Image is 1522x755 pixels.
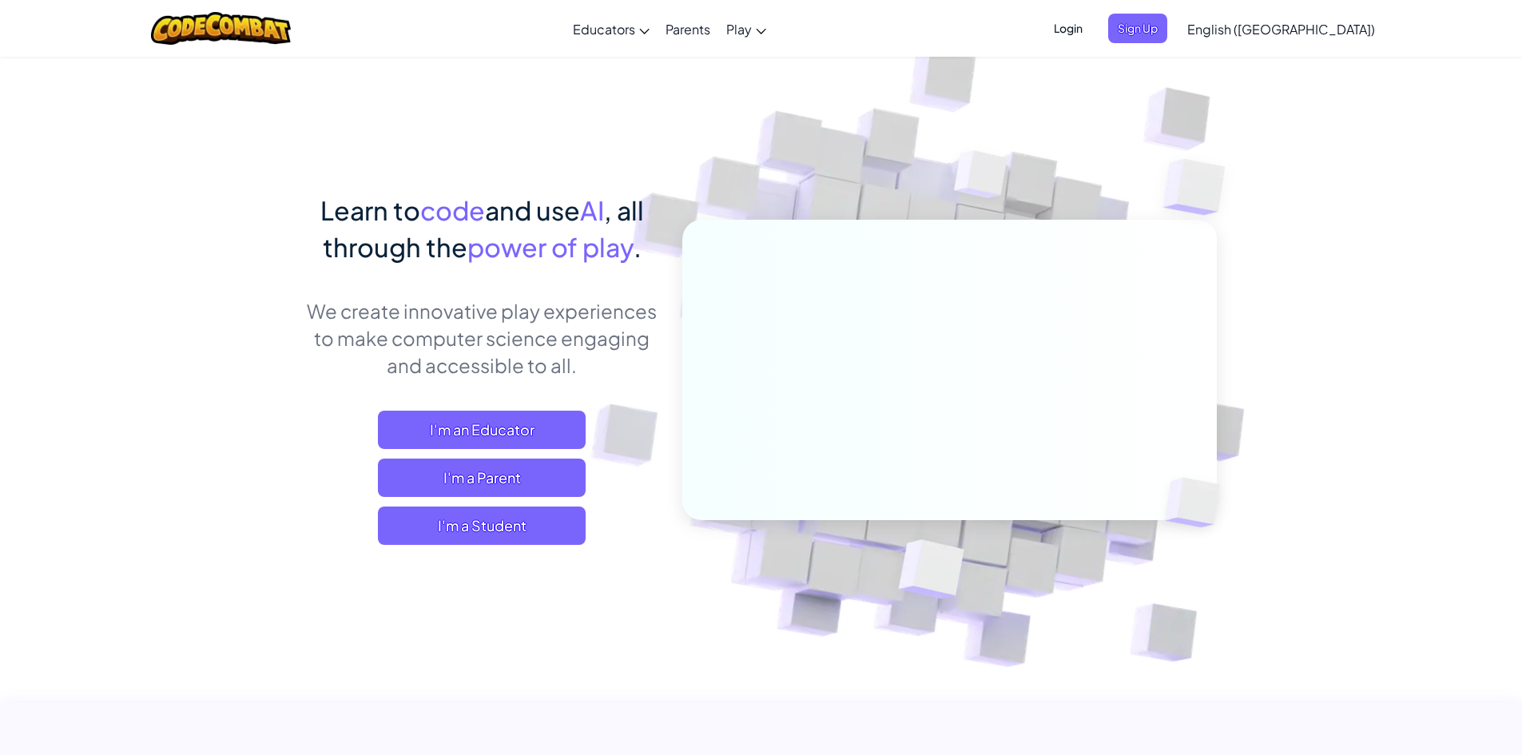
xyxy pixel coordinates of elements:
a: English ([GEOGRAPHIC_DATA]) [1179,7,1383,50]
a: Play [718,7,774,50]
button: I'm a Student [378,507,586,545]
img: Overlap cubes [1138,444,1258,561]
button: Sign Up [1108,14,1167,43]
img: Overlap cubes [1131,120,1270,255]
span: . [634,231,642,263]
span: Play [726,21,752,38]
span: English ([GEOGRAPHIC_DATA]) [1187,21,1375,38]
a: Educators [565,7,658,50]
a: I'm a Parent [378,459,586,497]
span: power of play [467,231,634,263]
img: CodeCombat logo [151,12,291,45]
a: Parents [658,7,718,50]
button: Login [1044,14,1092,43]
span: code [420,194,485,226]
a: I'm an Educator [378,411,586,449]
img: Overlap cubes [924,119,1039,238]
span: Learn to [320,194,420,226]
span: Educators [573,21,635,38]
img: Overlap cubes [859,506,1002,638]
p: We create innovative play experiences to make computer science engaging and accessible to all. [306,297,658,379]
span: AI [580,194,604,226]
span: and use [485,194,580,226]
